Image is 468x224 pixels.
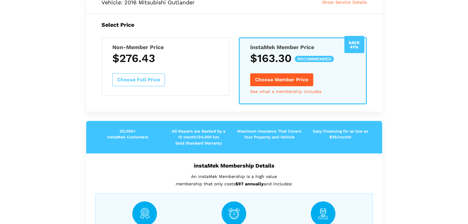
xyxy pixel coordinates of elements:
p: All Repairs are Backed by a 12 month/24,000 km Gold Standard Warranty [163,128,234,146]
a: See what a membership includes [250,89,322,94]
button: Choose Member Price [250,73,313,86]
span: recommended [295,56,334,62]
h5: Non-Member Price [112,44,219,50]
p: 20,000+ instaMek Customers [92,128,163,140]
p: An instaMek Membership is a high value membership that only costs and includes: [95,173,373,188]
h5: instaMek Membership Details [95,162,373,169]
h3: $163.30 [250,52,355,65]
h5: Select Price [102,21,367,28]
p: Maximum insurance That Covers Your Property and Vehicle [234,128,305,140]
div: Save 41% [344,36,364,53]
strong: $97 annually [235,181,264,186]
p: Easy Financing for as low as $39/month [305,128,376,140]
button: Choose Full Price [112,73,165,86]
h5: instaMek Member Price [250,44,355,50]
h3: $276.43 [112,52,219,65]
